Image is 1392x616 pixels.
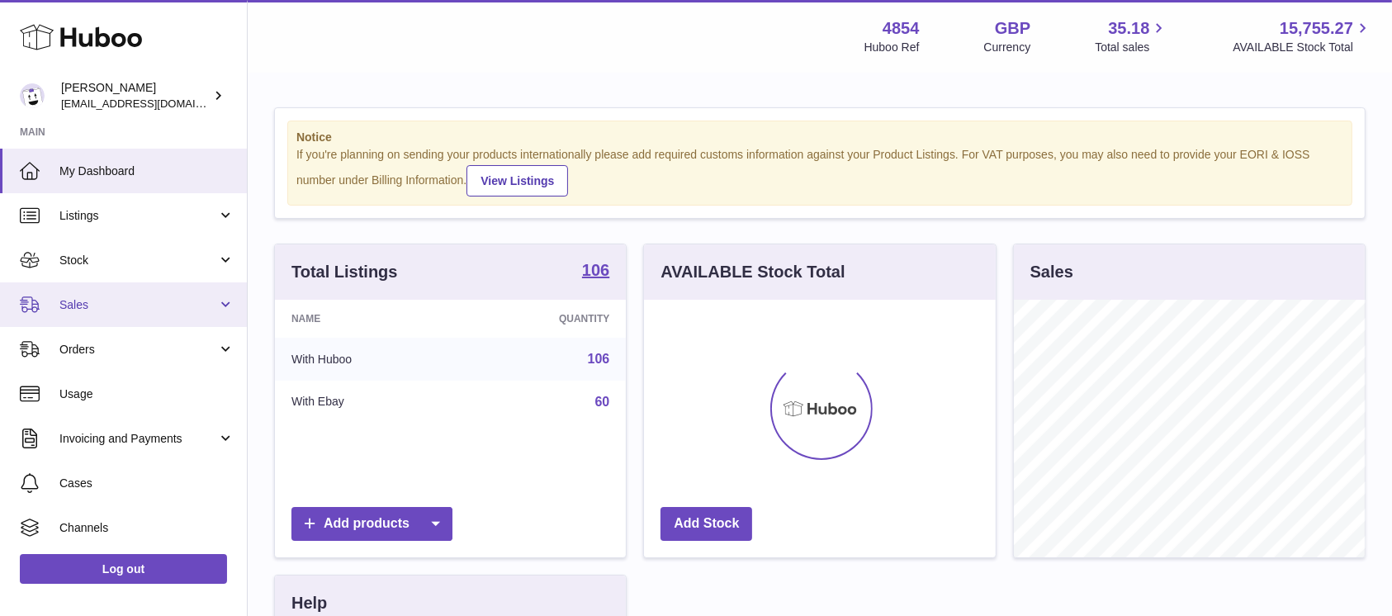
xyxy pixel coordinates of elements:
[275,381,460,424] td: With Ebay
[59,520,234,536] span: Channels
[660,507,752,541] a: Add Stock
[20,554,227,584] a: Log out
[1095,17,1168,55] a: 35.18 Total sales
[296,147,1343,197] div: If you're planning on sending your products internationally please add required customs informati...
[582,262,609,282] a: 106
[59,431,217,447] span: Invoicing and Payments
[59,297,217,313] span: Sales
[275,338,460,381] td: With Huboo
[296,130,1343,145] strong: Notice
[883,17,920,40] strong: 4854
[275,300,460,338] th: Name
[61,97,243,110] span: [EMAIL_ADDRESS][DOMAIN_NAME]
[291,592,327,614] h3: Help
[582,262,609,278] strong: 106
[59,253,217,268] span: Stock
[595,395,610,409] a: 60
[59,163,234,179] span: My Dashboard
[61,80,210,111] div: [PERSON_NAME]
[660,261,845,283] h3: AVAILABLE Stock Total
[1233,17,1372,55] a: 15,755.27 AVAILABLE Stock Total
[59,386,234,402] span: Usage
[1108,17,1149,40] span: 35.18
[1030,261,1073,283] h3: Sales
[984,40,1031,55] div: Currency
[466,165,568,197] a: View Listings
[20,83,45,108] img: jimleo21@yahoo.gr
[59,476,234,491] span: Cases
[995,17,1030,40] strong: GBP
[291,507,452,541] a: Add products
[291,261,398,283] h3: Total Listings
[1280,17,1353,40] span: 15,755.27
[1233,40,1372,55] span: AVAILABLE Stock Total
[460,300,626,338] th: Quantity
[1095,40,1168,55] span: Total sales
[59,208,217,224] span: Listings
[588,352,610,366] a: 106
[59,342,217,358] span: Orders
[864,40,920,55] div: Huboo Ref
